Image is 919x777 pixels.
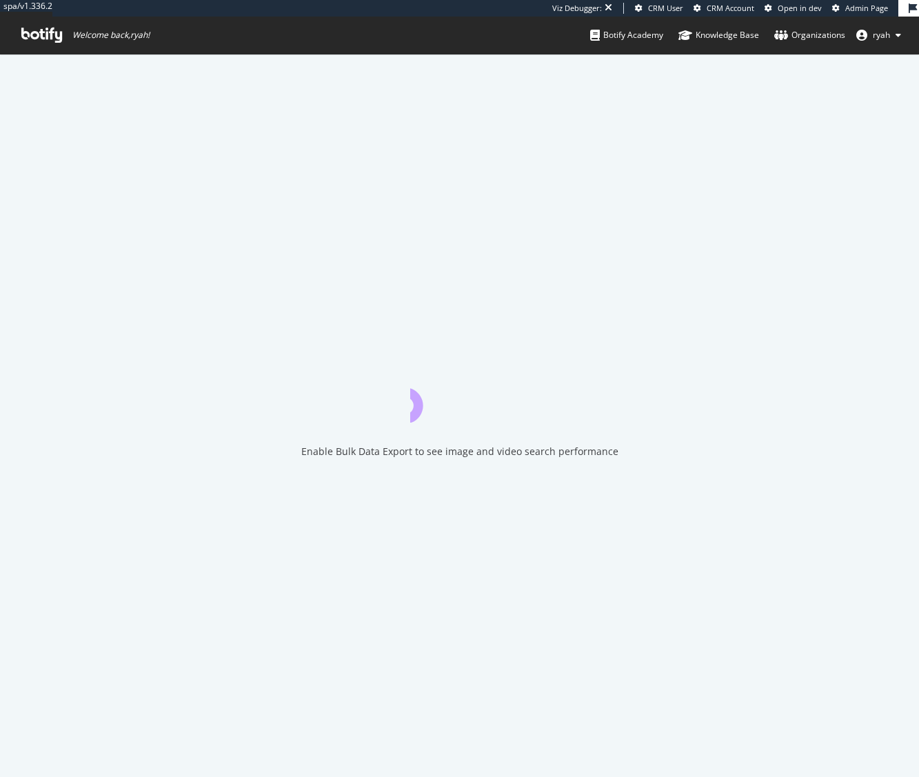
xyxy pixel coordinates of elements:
div: Knowledge Base [678,28,759,42]
div: animation [410,373,509,423]
span: Admin Page [845,3,888,13]
a: CRM User [635,3,683,14]
span: Open in dev [778,3,822,13]
a: Admin Page [832,3,888,14]
a: Botify Academy [590,17,663,54]
div: Botify Academy [590,28,663,42]
a: CRM Account [694,3,754,14]
span: Welcome back, ryah ! [72,30,150,41]
a: Open in dev [765,3,822,14]
span: CRM User [648,3,683,13]
button: ryah [845,24,912,46]
div: Viz Debugger: [552,3,602,14]
div: Enable Bulk Data Export to see image and video search performance [301,445,618,458]
div: Organizations [774,28,845,42]
span: CRM Account [707,3,754,13]
a: Organizations [774,17,845,54]
span: ryah [873,29,890,41]
a: Knowledge Base [678,17,759,54]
